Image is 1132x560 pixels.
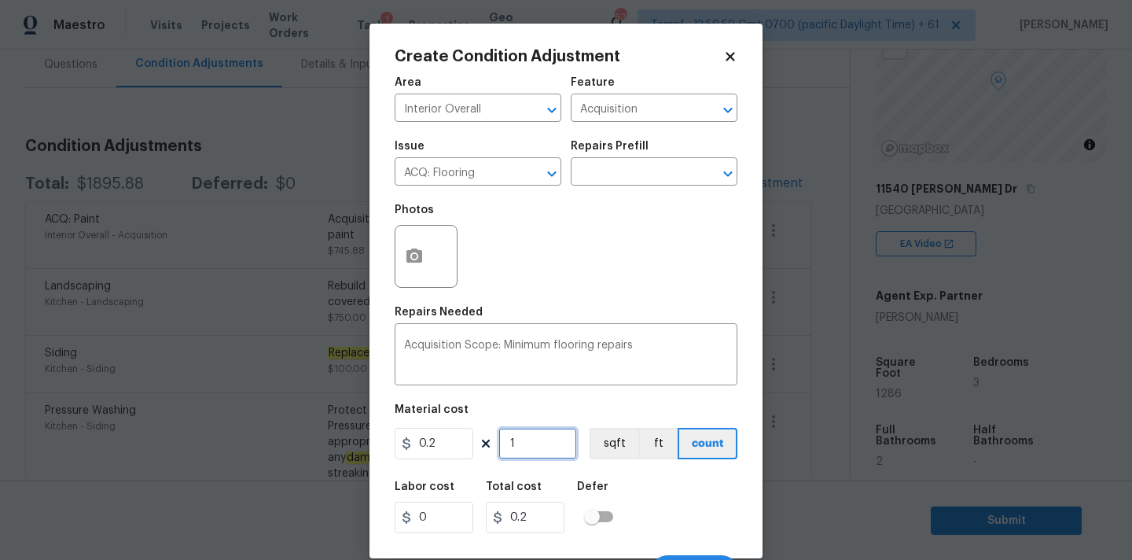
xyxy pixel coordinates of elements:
[395,49,723,64] h2: Create Condition Adjustment
[541,99,563,121] button: Open
[571,77,615,88] h5: Feature
[395,404,469,415] h5: Material cost
[395,77,421,88] h5: Area
[717,99,739,121] button: Open
[717,163,739,185] button: Open
[486,481,542,492] h5: Total cost
[590,428,638,459] button: sqft
[678,428,737,459] button: count
[395,141,424,152] h5: Issue
[577,481,608,492] h5: Defer
[571,141,649,152] h5: Repairs Prefill
[395,204,434,216] h5: Photos
[638,428,678,459] button: ft
[395,481,454,492] h5: Labor cost
[395,307,483,318] h5: Repairs Needed
[404,340,728,373] textarea: Acquisition Scope: Minimum flooring repairs
[541,163,563,185] button: Open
